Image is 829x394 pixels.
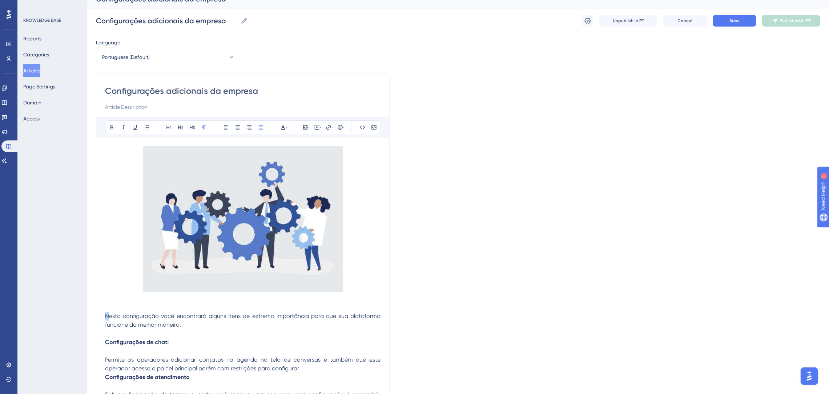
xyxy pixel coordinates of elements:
strong: Configurações de atendimento [105,374,190,381]
span: Save [729,18,740,24]
input: Article Title [105,85,381,97]
span: Published in PT [780,18,811,24]
span: Portuguese (Default) [102,53,150,61]
span: Unpublish in PT [613,18,644,24]
span: Cancel [678,18,693,24]
div: KNOWLEDGE BASE [23,17,61,23]
button: Unpublish in PT [599,15,657,27]
input: Article Description [105,103,381,111]
span: Permite os operadores adicionar contatos na agenda na tela de conversas e também que este operado... [105,356,382,372]
button: Articles [23,64,40,77]
button: Access [23,112,40,125]
button: Portuguese (Default) [96,50,241,64]
button: Page Settings [23,80,55,93]
button: Reports [23,32,41,45]
input: Article Name [96,16,238,26]
div: 1 [51,4,53,9]
iframe: UserGuiding AI Assistant Launcher [798,365,820,387]
span: Nesta configuração você encontrará alguns itens de extrema importância para que sua plataforma fu... [105,313,382,328]
span: Language [96,38,120,47]
span: Need Help? [17,2,45,11]
button: Published in PT [762,15,820,27]
button: Cancel [663,15,707,27]
button: Categories [23,48,49,61]
button: Domain [23,96,41,109]
strong: Configurações de chat: [105,339,169,346]
button: Save [713,15,756,27]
